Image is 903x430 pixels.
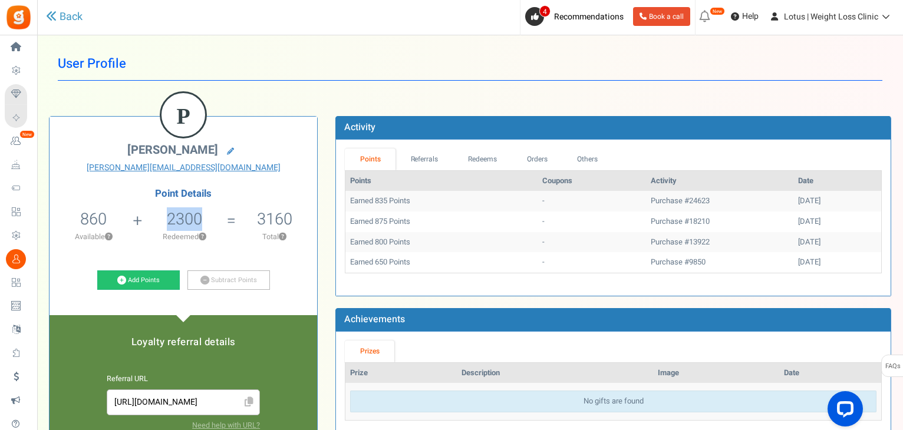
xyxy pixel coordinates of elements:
[885,355,901,378] span: FAQs
[345,252,537,273] td: Earned 650 Points
[396,148,453,170] a: Referrals
[344,120,375,134] b: Activity
[798,196,876,207] div: [DATE]
[345,232,537,253] td: Earned 800 Points
[538,211,647,232] td: -
[793,171,881,191] th: Date
[779,363,881,383] th: Date
[344,312,405,326] b: Achievements
[127,141,218,158] span: [PERSON_NAME]
[97,270,180,290] a: Add Points
[55,231,131,242] p: Available
[457,363,653,383] th: Description
[199,233,206,241] button: ?
[798,257,876,268] div: [DATE]
[239,392,258,413] span: Click to Copy
[345,211,537,232] td: Earned 875 Points
[345,148,396,170] a: Points
[345,340,394,362] a: Prizes
[512,148,562,170] a: Orders
[187,270,270,290] a: Subtract Points
[646,252,793,273] td: Purchase #9850
[646,171,793,191] th: Activity
[653,363,779,383] th: Image
[61,337,305,348] h5: Loyalty referral details
[739,11,759,22] span: Help
[107,375,260,383] h6: Referral URL
[279,233,286,241] button: ?
[345,191,537,211] td: Earned 835 Points
[345,363,457,383] th: Prize
[143,231,225,242] p: Redeemed
[5,131,32,151] a: New
[710,7,725,15] em: New
[633,7,690,26] a: Book a call
[105,233,113,241] button: ?
[162,93,205,139] figcaption: P
[80,207,107,231] span: 860
[646,191,793,211] td: Purchase #24623
[726,7,763,26] a: Help
[58,162,308,174] a: [PERSON_NAME][EMAIL_ADDRESS][DOMAIN_NAME]
[525,7,628,26] a: 4 Recommendations
[646,211,793,232] td: Purchase #18210
[5,4,32,31] img: Gratisfaction
[58,47,882,81] h1: User Profile
[167,210,202,228] h5: 2300
[538,191,647,211] td: -
[562,148,613,170] a: Others
[50,188,317,199] h4: Point Details
[798,216,876,227] div: [DATE]
[784,11,878,23] span: Lotus | Weight Loss Clinic
[538,232,647,253] td: -
[538,171,647,191] th: Coupons
[646,232,793,253] td: Purchase #13922
[538,252,647,273] td: -
[554,11,624,23] span: Recommendations
[345,171,537,191] th: Points
[257,210,292,228] h5: 3160
[539,5,551,17] span: 4
[238,231,311,242] p: Total
[350,391,876,412] div: No gifts are found
[798,237,876,248] div: [DATE]
[19,130,35,138] em: New
[453,148,512,170] a: Redeems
